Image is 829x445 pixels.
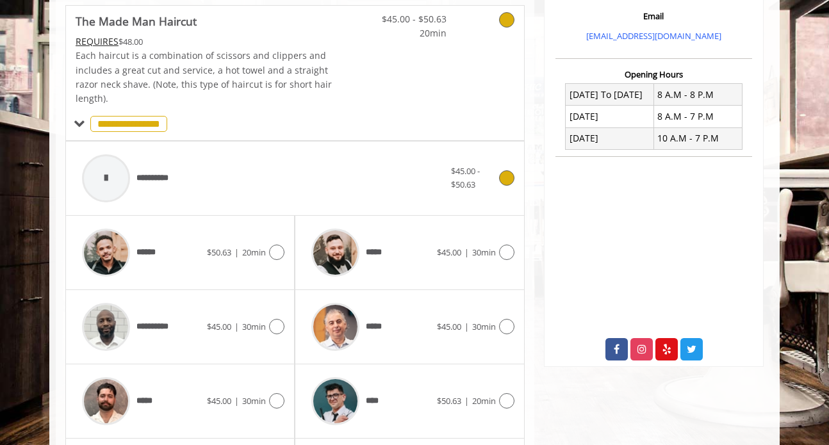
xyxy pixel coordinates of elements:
[566,106,654,127] td: [DATE]
[472,247,496,258] span: 30min
[207,247,231,258] span: $50.63
[371,26,447,40] span: 20min
[464,395,469,407] span: |
[234,321,239,332] span: |
[464,321,469,332] span: |
[566,84,654,106] td: [DATE] To [DATE]
[76,12,197,30] b: The Made Man Haircut
[472,321,496,332] span: 30min
[207,321,231,332] span: $45.00
[76,35,333,49] div: $48.00
[451,165,480,190] span: $45.00 - $50.63
[207,395,231,407] span: $45.00
[242,395,266,407] span: 30min
[472,395,496,407] span: 20min
[242,321,266,332] span: 30min
[586,30,721,42] a: [EMAIL_ADDRESS][DOMAIN_NAME]
[76,49,332,104] span: Each haircut is a combination of scissors and clippers and includes a great cut and service, a ho...
[437,321,461,332] span: $45.00
[437,247,461,258] span: $45.00
[464,247,469,258] span: |
[653,127,742,149] td: 10 A.M - 7 P.M
[559,12,749,20] h3: Email
[234,395,239,407] span: |
[653,84,742,106] td: 8 A.M - 8 P.M
[437,395,461,407] span: $50.63
[566,127,654,149] td: [DATE]
[76,35,119,47] span: This service needs some Advance to be paid before we block your appointment
[234,247,239,258] span: |
[555,70,752,79] h3: Opening Hours
[242,247,266,258] span: 20min
[653,106,742,127] td: 8 A.M - 7 P.M
[371,12,447,26] span: $45.00 - $50.63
